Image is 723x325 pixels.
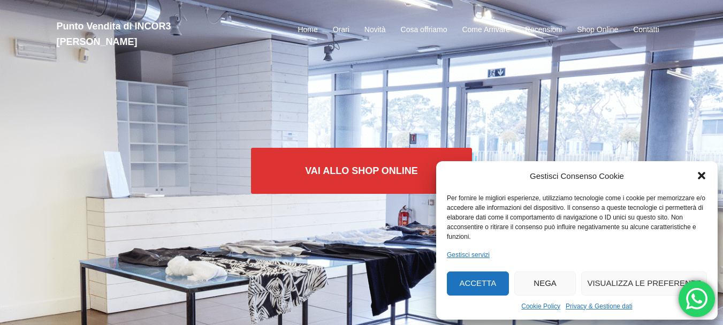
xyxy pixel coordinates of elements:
div: Per fornire le migliori esperienze, utilizziamo tecnologie come i cookie per memorizzare e/o acce... [447,193,706,241]
a: Shop Online [577,24,618,36]
a: Recensioni [525,24,562,36]
div: Chiudi la finestra di dialogo [696,170,707,181]
a: Gestisci servizi [447,250,490,260]
button: Visualizza le preferenze [581,271,707,296]
a: Orari [333,24,349,36]
div: 'Hai [679,281,715,317]
a: Vai allo SHOP ONLINE [251,148,472,194]
button: Accetta [447,271,509,296]
a: Home [298,24,317,36]
a: Novità [364,24,386,36]
h2: Punto Vendita di INCOR3 [PERSON_NAME] [57,19,249,50]
a: Come Arrivare [462,24,509,36]
a: Cosa offriamo [401,24,447,36]
a: Cookie Policy [521,301,560,312]
button: Nega [514,271,576,296]
a: Privacy & Gestione dati [566,301,633,312]
div: Gestisci Consenso Cookie [530,169,624,183]
a: Contatti [633,24,659,36]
